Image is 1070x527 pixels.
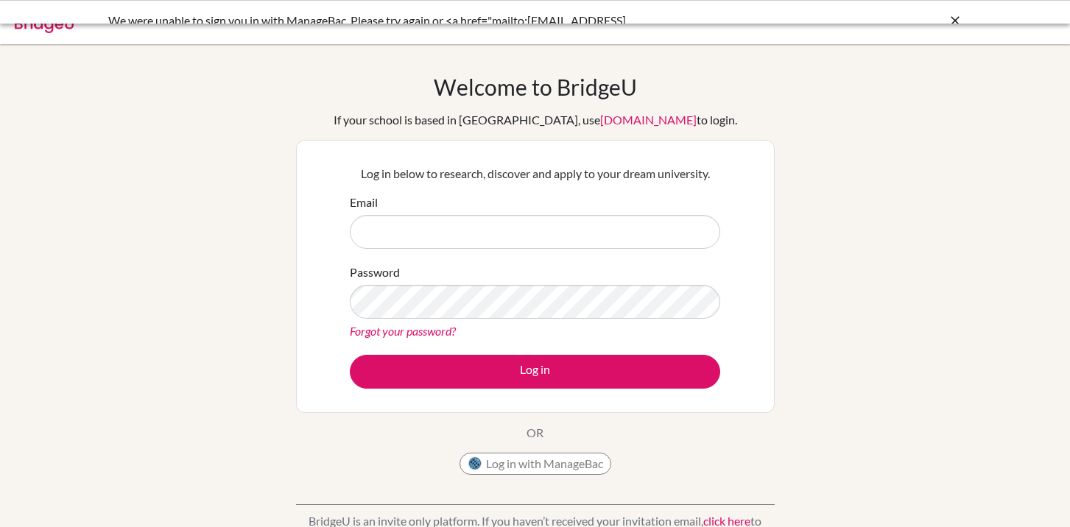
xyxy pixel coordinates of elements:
h1: Welcome to BridgeU [434,74,637,100]
label: Email [350,194,378,211]
button: Log in with ManageBac [460,453,611,475]
a: [DOMAIN_NAME] [600,113,697,127]
div: We were unable to sign you in with ManageBac. Please try again or <a href="mailto:[EMAIL_ADDRESS]... [108,12,742,47]
div: If your school is based in [GEOGRAPHIC_DATA], use to login. [334,111,737,129]
p: OR [527,424,543,442]
p: Log in below to research, discover and apply to your dream university. [350,165,720,183]
button: Log in [350,355,720,389]
a: Forgot your password? [350,324,456,338]
label: Password [350,263,400,281]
